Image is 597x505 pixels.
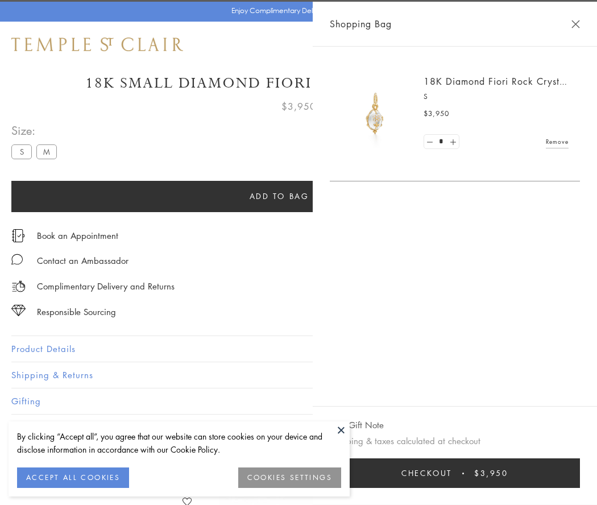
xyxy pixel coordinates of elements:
span: Shopping Bag [330,16,392,31]
a: Remove [546,135,569,148]
div: By clicking “Accept all”, you agree that our website can store cookies on your device and disclos... [17,430,341,456]
span: Add to bag [250,190,309,202]
div: Contact an Ambassador [37,254,128,268]
span: Size: [11,121,61,140]
img: icon_delivery.svg [11,279,26,293]
label: M [36,144,57,159]
button: Close Shopping Bag [571,20,580,28]
span: Checkout [401,467,452,479]
button: ACCEPT ALL COOKIES [17,467,129,488]
a: Set quantity to 2 [447,135,458,149]
button: Shipping & Returns [11,362,586,388]
p: Enjoy Complimentary Delivery & Returns [231,5,360,16]
button: Checkout $3,950 [330,458,580,488]
button: Add Gift Note [330,418,384,432]
span: $3,950 [281,99,316,114]
img: icon_appointment.svg [11,229,25,242]
h1: 18K Small Diamond Fiori Rock Crystal Amulet [11,73,586,93]
label: S [11,144,32,159]
img: P51889-E11FIORI [341,80,409,148]
button: Gifting [11,388,586,414]
button: COOKIES SETTINGS [238,467,341,488]
div: Responsible Sourcing [37,305,116,319]
img: Temple St. Clair [11,38,183,51]
img: MessageIcon-01_2.svg [11,254,23,265]
button: Product Details [11,336,586,362]
p: Shipping & taxes calculated at checkout [330,434,580,448]
button: Add to bag [11,181,547,212]
p: Complimentary Delivery and Returns [37,279,175,293]
span: $3,950 [474,467,508,479]
p: S [424,91,569,102]
img: icon_sourcing.svg [11,305,26,316]
a: Book an Appointment [37,229,118,242]
a: Set quantity to 0 [424,135,436,149]
span: $3,950 [424,108,449,119]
